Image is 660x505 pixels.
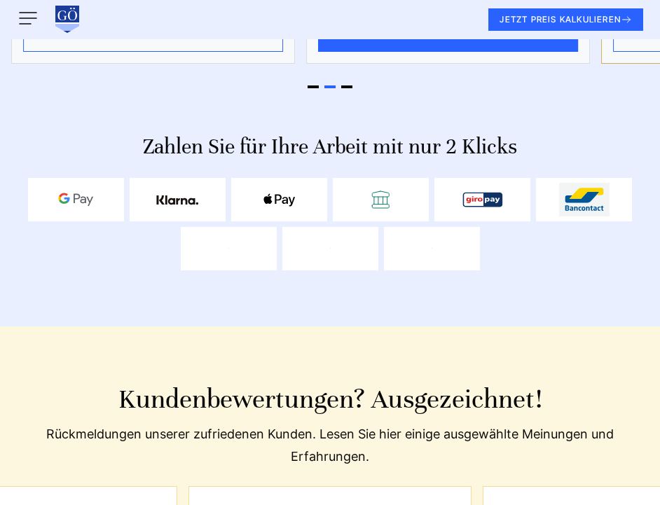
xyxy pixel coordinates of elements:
[488,8,643,31] button: JETZT PREIS KALKULIEREN
[11,382,649,416] h2: Kundenbewertungen? Ausgezeichnet!
[254,183,305,216] img: Apple Pay
[152,183,203,216] img: Klarna
[324,85,336,88] span: Go to slide 2
[228,248,229,249] img: SEPA
[341,85,352,88] span: Go to slide 3
[559,183,610,216] img: Bancontact
[457,183,508,216] img: GiroPay
[50,183,102,216] img: Google pay
[330,248,331,249] img: EPS
[53,6,81,34] img: wirschreiben
[369,188,392,211] img: Banküberweisung
[11,423,649,468] div: Rückmeldungen unserer zufriedenen Kunden. Lesen Sie hier einige ausgewählte Meinungen und Erfahru...
[308,85,319,88] span: Go to slide 1
[17,7,39,29] img: Menu open
[11,133,649,161] div: Zahlen Sie für Ihre Arbeit mit nur 2 Klicks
